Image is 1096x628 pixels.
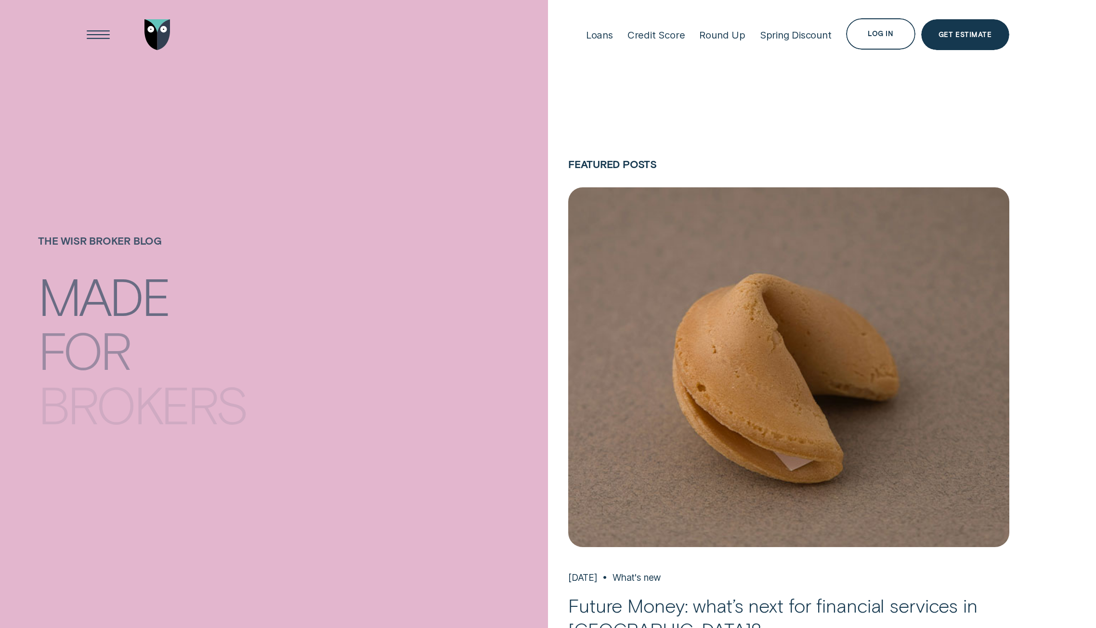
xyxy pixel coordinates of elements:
a: Get Estimate [921,19,1009,51]
div: Spring Discount [760,29,832,41]
div: Featured posts [568,158,1009,170]
div: for [38,325,130,373]
h4: Made for brokers [38,262,247,406]
button: Log in [846,18,915,50]
div: Credit Score [627,29,685,41]
img: Wisr [144,19,170,51]
div: Loans [586,29,613,41]
div: [DATE] [568,572,598,583]
div: brokers [38,379,247,428]
h1: The Wisr Broker Blog [38,235,247,266]
div: Made [38,271,169,319]
div: What's new [613,572,661,583]
div: Round Up [699,29,745,41]
button: Open Menu [83,19,114,51]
